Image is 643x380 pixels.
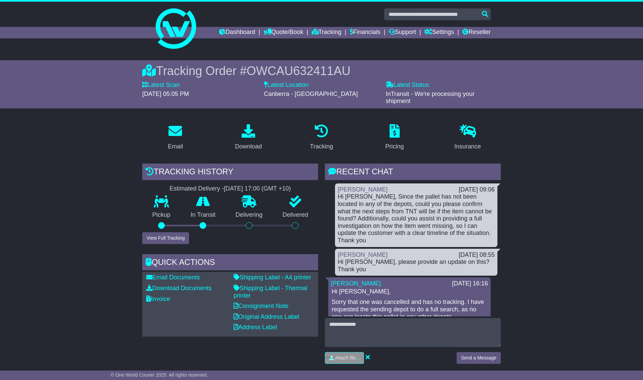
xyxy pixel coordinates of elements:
[142,254,318,272] div: Quick Actions
[450,122,485,153] a: Insurance
[459,251,495,259] div: [DATE] 08:55
[264,81,308,89] label: Latest Location
[235,142,262,151] div: Download
[310,142,333,151] div: Tracking
[306,122,337,153] a: Tracking
[234,324,277,331] a: Address Label
[386,81,429,89] label: Latest Status
[312,27,341,38] a: Tracking
[146,274,200,281] a: Email Documents
[181,211,226,219] p: In Transit
[273,211,318,219] p: Delivered
[350,27,380,38] a: Financials
[234,313,299,320] a: Original Address Label
[264,91,358,97] span: Canberra - [GEOGRAPHIC_DATA]
[146,285,212,291] a: Download Documents
[457,352,501,364] button: Send a Message
[385,142,404,151] div: Pricing
[168,142,183,151] div: Email
[142,164,318,182] div: Tracking history
[224,185,291,193] div: [DATE] 17:00 (GMT +10)
[142,64,501,78] div: Tracking Order #
[234,274,311,281] a: Shipping Label - A4 printer
[424,27,454,38] a: Settings
[247,64,350,78] span: OWCAU632411AU
[338,258,495,273] div: Hi [PERSON_NAME], please provide an update on this? Thank you
[381,122,408,153] a: Pricing
[142,81,180,89] label: Latest Scan
[142,232,189,244] button: View Full Tracking
[264,27,303,38] a: Quote/Book
[325,164,501,182] div: RECENT CHAT
[332,288,487,296] p: Hi [PERSON_NAME],
[219,27,255,38] a: Dashboard
[111,372,208,378] span: © One World Courier 2025. All rights reserved.
[459,186,495,194] div: [DATE] 09:06
[142,185,318,193] div: Estimated Delivery -
[462,27,491,38] a: Reseller
[338,193,495,244] div: Hi [PERSON_NAME], Since the pallet has not been located in any of the depots, could you please co...
[146,296,170,302] a: Invoice
[338,251,388,258] a: [PERSON_NAME]
[452,280,488,287] div: [DATE] 16:16
[163,122,187,153] a: Email
[386,91,475,105] span: InTransit - We're processing your shipment
[142,211,181,219] p: Pickup
[389,27,416,38] a: Support
[332,299,487,342] p: Sorry that one was cancelled and has no tracking. I have requested the sending depot to do a full...
[234,303,288,309] a: Consignment Note
[454,142,481,151] div: Insurance
[142,91,189,97] span: [DATE] 05:05 PM
[231,122,266,153] a: Download
[234,285,307,299] a: Shipping Label - Thermal printer
[225,211,273,219] p: Delivering
[331,280,381,287] a: [PERSON_NAME]
[338,186,388,193] a: [PERSON_NAME]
